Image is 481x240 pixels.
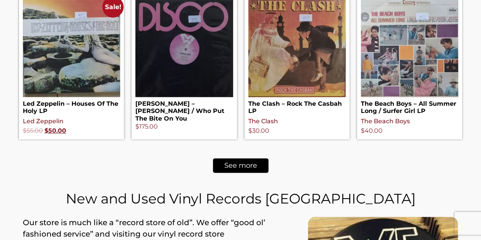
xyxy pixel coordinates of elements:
h2: [PERSON_NAME] – [PERSON_NAME] / Who Put The Bite On You [135,97,233,122]
a: The Clash [248,118,278,125]
h2: The Beach Boys – All Summer Long / Surfer Girl LP [361,97,458,114]
a: See more [213,158,268,173]
h1: New and Used Vinyl Records [GEOGRAPHIC_DATA] [19,192,462,205]
a: The Beach Boys [361,118,410,125]
bdi: 55.00 [23,127,43,134]
span: $ [23,127,27,134]
h2: Led Zeppelin – Houses Of The Holy LP [23,97,120,114]
span: See more [224,162,257,169]
span: $ [135,123,139,130]
span: $ [361,127,365,134]
span: $ [248,127,252,134]
bdi: 40.00 [361,127,383,134]
bdi: 30.00 [248,127,269,134]
bdi: 175.00 [135,123,158,130]
h2: The Clash – Rock The Casbah LP [248,97,346,114]
span: $ [44,127,48,134]
bdi: 50.00 [44,127,66,134]
a: Led Zeppelin [23,118,63,125]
